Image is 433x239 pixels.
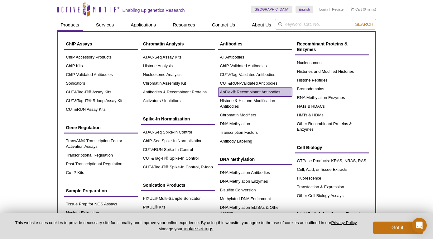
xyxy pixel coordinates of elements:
[218,79,292,88] a: CUT&RUN-Validated Antibodies
[218,153,292,165] a: DNA Methylation
[218,88,292,96] a: AbFlex® Recombinant Antibodies
[218,203,292,218] a: DNA Methylation ELISAs & Other Assays
[141,212,215,220] a: PIXUL® Labware
[141,70,215,79] a: Nucleosome Analysis
[218,38,292,50] a: Antibodies
[66,188,107,193] span: Sample Preparation
[218,111,292,119] a: Chromatin Modifiers
[412,218,427,233] div: Open Intercom Messenger
[332,7,345,12] a: Register
[10,220,363,232] p: This website uses cookies to provide necessary site functionality and improve your online experie...
[295,93,369,102] a: RNA Methylation Enzymes
[353,21,375,27] button: Search
[248,19,275,31] a: About Us
[220,41,243,46] span: Antibodies
[218,70,292,79] a: CUT&Tag-Validated Antibodies
[141,137,215,145] a: ChIP-Seq Spike-In Normalization
[64,200,138,209] a: Tissue Prep for NGS Assays
[141,88,215,96] a: Antibodies & Recombinant Proteins
[66,41,92,46] span: ChIP Assays
[355,22,373,27] span: Search
[295,183,369,191] a: Transfection & Expression
[64,160,138,168] a: Post-Transcriptional Regulation
[141,113,215,125] a: Spike-In Normalization
[64,185,138,197] a: Sample Preparation
[295,85,369,93] a: Bromodomains
[251,6,293,13] a: [GEOGRAPHIC_DATA]
[182,226,213,231] button: cookie settings
[143,41,184,46] span: Chromatin Analysis
[295,59,369,67] a: Nucleosomes
[64,38,138,50] a: ChIP Assays
[351,7,354,11] img: Your Cart
[296,6,313,13] a: English
[295,76,369,85] a: Histone Peptides
[295,119,369,134] a: Other Recombinant Proteins & Enzymes
[275,19,376,30] input: Keyword, Cat. No.
[141,53,215,62] a: ATAC-Seq Assay Kits
[64,137,138,151] a: TransAM® Transcription Factor Activation Assays
[218,96,292,111] a: Histone & Histone Modification Antibodies
[351,7,362,12] a: Cart
[141,128,215,137] a: ATAC-Seq Spike-In Control
[141,79,215,88] a: Chromatin Assembly Kit
[64,62,138,70] a: ChIP Kits
[297,211,364,222] span: LightSwitch Luciferase Reporter Assay System Reagents
[66,125,101,130] span: Gene Regulation
[220,157,255,162] span: DNA Methylation
[141,38,215,50] a: Chromatin Analysis
[64,96,138,105] a: CUT&Tag-IT® R-loop Assay Kit
[141,163,215,171] a: CUT&Tag-IT® Spike-In Control, R-loop
[330,6,330,13] li: |
[141,194,215,203] a: PIXUL® Multi-Sample Sonicator
[64,79,138,88] a: Sonicators
[218,62,292,70] a: ChIP-Validated Antibodies
[218,177,292,186] a: DNA Methylation Enzymes
[218,194,292,203] a: Methylated DNA Enrichment
[141,145,215,154] a: CUT&RUN Spike-In Control
[295,67,369,76] a: Histones and Modified Histones
[319,7,328,12] a: Login
[141,179,215,191] a: Sonication Products
[218,53,292,62] a: All Antibodies
[295,111,369,119] a: HMTs & HDMs
[297,41,348,52] span: Recombinant Proteins & Enzymes
[295,191,369,200] a: Other Cell Biology Assays
[141,154,215,163] a: CUT&Tag-IT® Spike-In Control
[64,53,138,62] a: ChIP Accessory Products
[218,168,292,177] a: DNA Methylation Antibodies
[295,142,369,153] a: Cell Biology
[64,151,138,160] a: Transcriptional Regulation
[351,6,376,13] li: (0 items)
[141,96,215,105] a: Activators / Inhibitors
[64,168,138,177] a: Co-IP Kits
[295,174,369,183] a: Fluorescence
[218,119,292,128] a: DNA Methylation
[64,105,138,114] a: CUT&RUN Assay Kits
[295,157,369,165] a: GTPase Products: KRAS, NRAS, RAS
[373,222,423,234] button: Got it!
[208,19,239,31] a: Contact Us
[141,203,215,212] a: PIXUL® Kits
[127,19,160,31] a: Applications
[92,19,118,31] a: Services
[297,145,322,150] span: Cell Biology
[169,19,199,31] a: Resources
[57,19,83,31] a: Products
[64,88,138,96] a: CUT&Tag-IT® Assay Kits
[123,7,185,13] h2: Enabling Epigenetics Research
[143,116,190,121] span: Spike-In Normalization
[64,122,138,134] a: Gene Regulation
[143,183,185,188] span: Sonication Products
[218,137,292,146] a: Antibody Labeling
[218,186,292,194] a: Bisulfite Conversion
[331,220,357,225] a: Privacy Policy
[64,209,138,217] a: Nuclear Extraction
[295,38,369,55] a: Recombinant Proteins & Enzymes
[141,62,215,70] a: Histone Analysis
[64,70,138,79] a: ChIP-Validated Antibodies
[295,102,369,111] a: HATs & HDACs
[295,208,369,225] a: LightSwitch Luciferase Reporter Assay System Reagents
[295,165,369,174] a: Cell, Acid, & Tissue Extracts
[218,128,292,137] a: Transcription Factors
